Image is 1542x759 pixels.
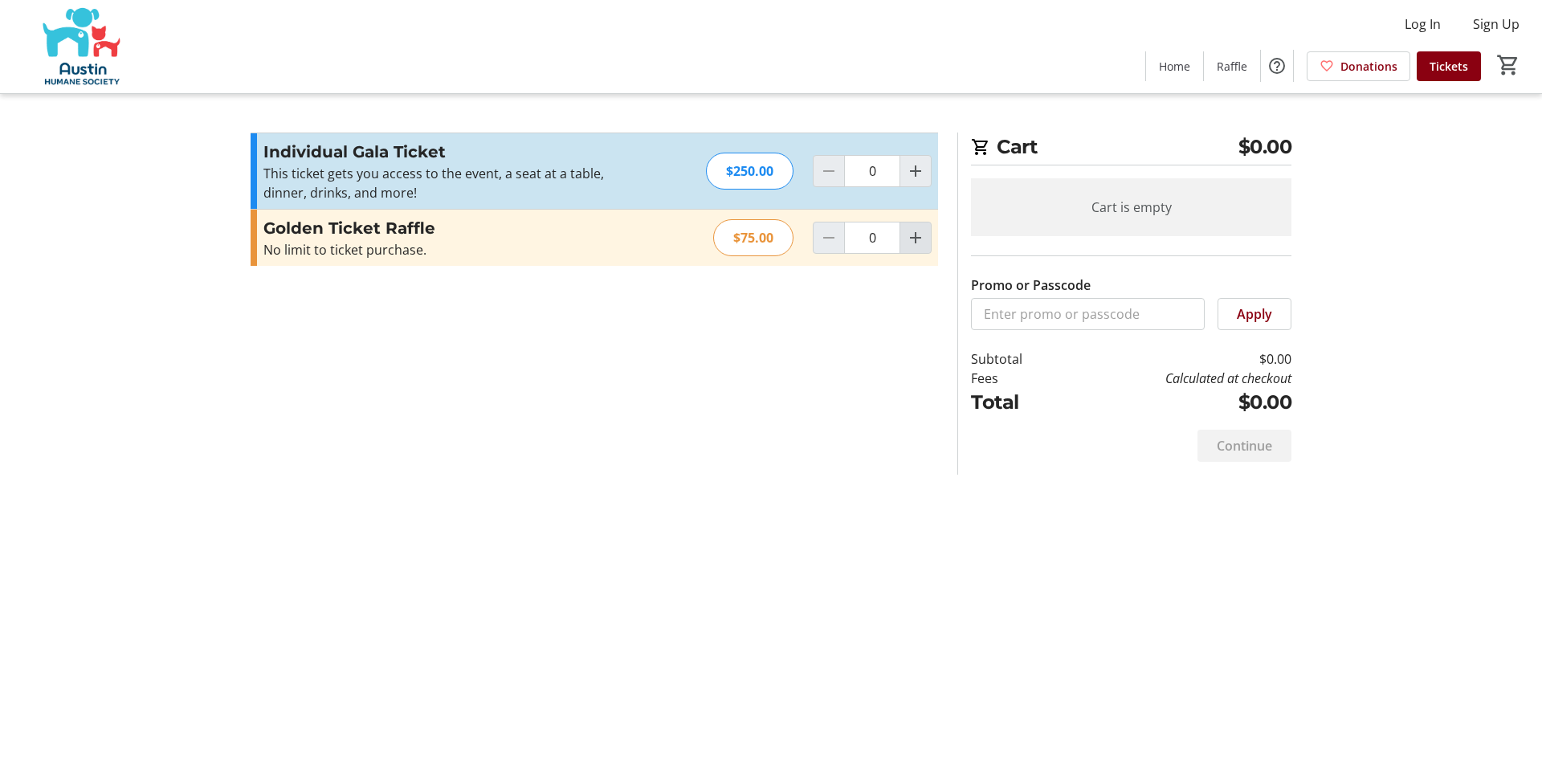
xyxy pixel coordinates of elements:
div: $250.00 [706,153,793,190]
h2: Cart [971,133,1291,165]
h3: Individual Gala Ticket [263,140,614,164]
span: Home [1159,58,1190,75]
input: Enter promo or passcode [971,298,1205,330]
button: Apply [1218,298,1291,330]
span: Log In [1405,14,1441,34]
span: Sign Up [1473,14,1520,34]
div: Cart is empty [971,178,1291,236]
button: Help [1261,50,1293,82]
a: Donations [1307,51,1410,81]
button: Increment by one [900,156,931,186]
td: Subtotal [971,349,1064,369]
button: Increment by one [900,222,931,253]
span: Apply [1237,304,1272,324]
img: Austin Humane Society's Logo [10,6,153,87]
a: Home [1146,51,1203,81]
td: Calculated at checkout [1064,369,1291,388]
span: Donations [1340,58,1397,75]
td: $0.00 [1064,349,1291,369]
input: Golden Ticket Raffle Quantity [844,222,900,254]
div: No limit to ticket purchase. [263,240,614,259]
a: Raffle [1204,51,1260,81]
td: Total [971,388,1064,417]
span: Tickets [1430,58,1468,75]
label: Promo or Passcode [971,275,1091,295]
button: Cart [1494,51,1523,80]
p: This ticket gets you access to the event, a seat at a table, dinner, drinks, and more! [263,164,614,202]
span: Raffle [1217,58,1247,75]
div: $75.00 [713,219,793,256]
td: Fees [971,369,1064,388]
h3: Golden Ticket Raffle [263,216,614,240]
span: $0.00 [1238,133,1292,161]
button: Log In [1392,11,1454,37]
input: Individual Gala Ticket Quantity [844,155,900,187]
a: Tickets [1417,51,1481,81]
button: Sign Up [1460,11,1532,37]
td: $0.00 [1064,388,1291,417]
